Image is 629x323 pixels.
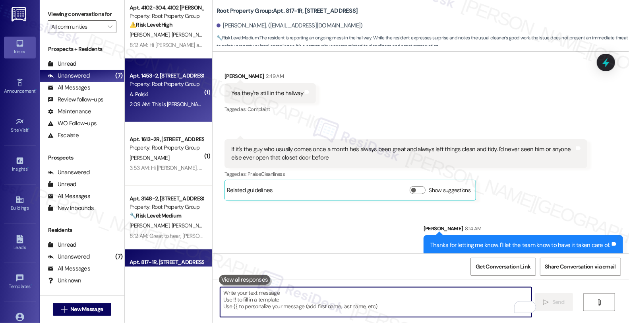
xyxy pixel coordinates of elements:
div: Property: Root Property Group [130,12,203,20]
strong: ⚠️ Risk Level: High [130,21,172,28]
a: Site Visit • [4,115,36,136]
strong: 🔧 Risk Level: Medium [217,35,259,41]
span: • [31,282,32,288]
div: Property: Root Property Group [130,203,203,211]
div: Apt. 4102-304, 4102 [PERSON_NAME] [130,4,203,12]
div: Prospects + Residents [40,45,124,53]
strong: 🔧 Risk Level: Medium [130,212,181,219]
a: Inbox [4,37,36,58]
span: [PERSON_NAME] [130,222,172,229]
span: Complaint [248,106,270,113]
input: All communities [51,20,104,33]
a: Buildings [4,193,36,214]
span: • [35,87,37,93]
div: (7) [113,251,124,263]
div: Related guidelines [227,186,273,198]
span: [PERSON_NAME] [130,31,172,38]
i:  [543,299,549,305]
div: Unanswered [48,168,90,177]
i:  [108,23,112,30]
div: If it's the guy who usually comes once a month he's always been great and always left things clea... [231,145,575,162]
div: All Messages [48,84,90,92]
div: Maintenance [48,107,91,116]
span: New Message [70,305,103,313]
span: Get Conversation Link [476,263,530,271]
div: Unknown [48,276,81,285]
span: Praise , [248,171,261,177]
div: [PERSON_NAME]. ([EMAIL_ADDRESS][DOMAIN_NAME]) [217,21,363,30]
button: Share Conversation via email [540,258,621,276]
span: Send [552,298,565,306]
label: Show suggestions [429,186,470,195]
div: New Inbounds [48,204,94,212]
span: [PERSON_NAME] [172,222,211,229]
div: Apt. 1613-2R, [STREET_ADDRESS] [130,135,203,144]
span: [PERSON_NAME] [172,31,211,38]
textarea: To enrich screen reader interactions, please activate Accessibility in Grammarly extension settings [220,287,532,317]
b: Root Property Group: Apt. 817-1R, [STREET_ADDRESS] [217,7,358,15]
div: (7) [113,70,124,82]
a: Leads [4,232,36,254]
span: Cleanliness [261,171,285,177]
div: [PERSON_NAME] [424,224,623,235]
div: Unread [48,60,76,68]
div: Yea they're still in the hallway [231,89,303,97]
div: Unread [48,180,76,189]
div: 8:12 AM: Great to hear, [PERSON_NAME]! Thanks for confirming everything is satisfactory. If you n... [130,232,526,239]
a: Insights • [4,154,36,175]
div: Apt. 3148-2, [STREET_ADDRESS] [130,195,203,203]
div: Unanswered [48,253,90,261]
div: All Messages [48,265,90,273]
div: Property: Root Property Group [130,144,203,152]
div: WO Follow-ups [48,119,97,128]
div: Residents [40,226,124,234]
img: ResiDesk Logo [12,7,28,21]
div: Unanswered [48,72,90,80]
span: • [29,126,30,132]
div: Review follow-ups [48,95,103,104]
div: Tagged as: [225,103,316,115]
div: [PERSON_NAME] [225,72,316,83]
a: Templates • [4,271,36,293]
i:  [61,306,67,313]
div: All Messages [48,192,90,200]
button: Get Conversation Link [470,258,536,276]
i:  [596,299,602,305]
div: Property: Root Property Group [130,80,203,88]
div: Thanks for letting me know. I'll let the team know to have it taken care of. [430,241,610,249]
span: A. Polski [130,91,148,98]
div: Apt. 817-1R, [STREET_ADDRESS] [130,258,203,267]
div: Unread [48,241,76,249]
div: Prospects [40,154,124,162]
span: : The resident is reporting an ongoing mess in the hallway. While the resident expresses surprise... [217,34,629,51]
span: [PERSON_NAME] [130,154,169,161]
span: • [27,165,29,171]
div: Tagged as: [225,168,587,180]
span: Share Conversation via email [545,263,616,271]
div: 2:49 AM [264,72,284,80]
button: New Message [53,303,112,316]
div: Apt. 1453-2, [STREET_ADDRESS] [130,72,203,80]
div: Escalate [48,131,79,140]
label: Viewing conversations for [48,8,116,20]
div: 8:14 AM [463,224,482,233]
button: Send [535,293,573,311]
